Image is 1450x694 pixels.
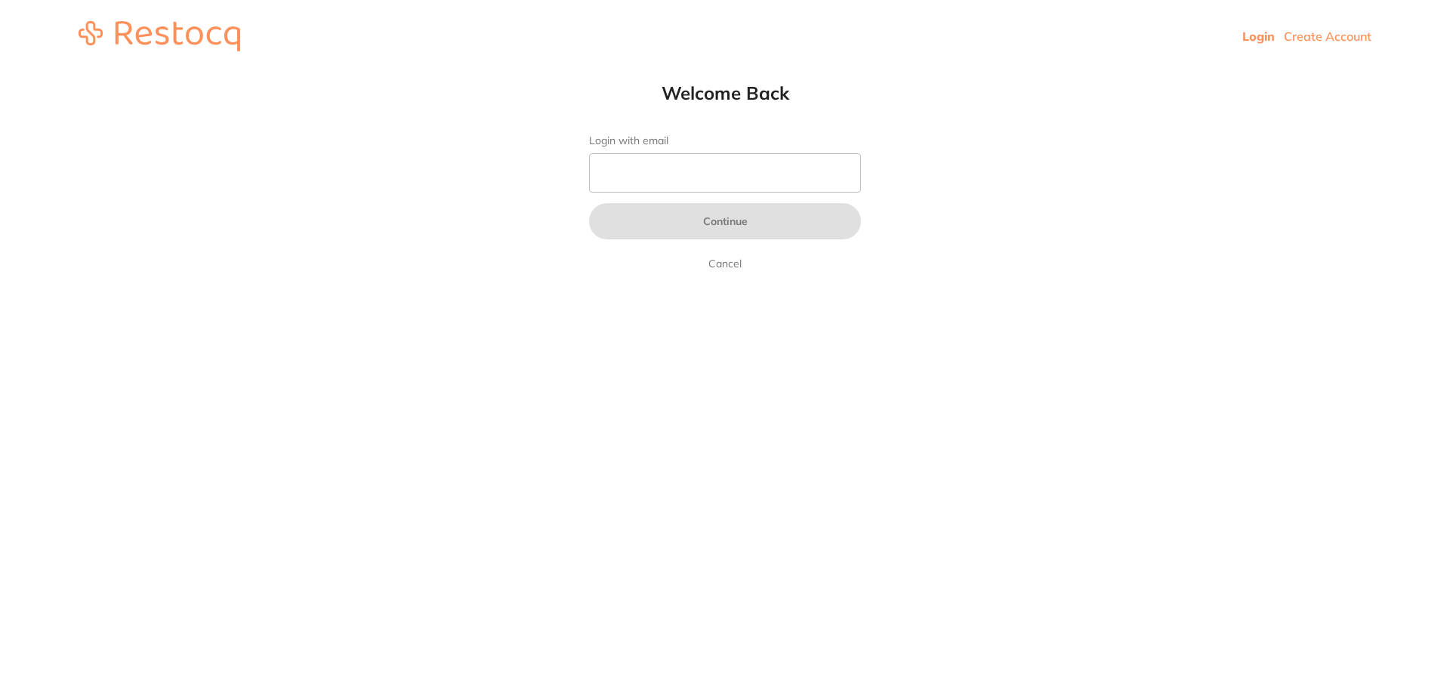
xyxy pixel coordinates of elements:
[1242,29,1275,44] a: Login
[589,134,861,147] label: Login with email
[1284,29,1371,44] a: Create Account
[705,254,745,273] a: Cancel
[589,203,861,239] button: Continue
[79,21,240,51] img: restocq_logo.svg
[559,82,891,104] h1: Welcome Back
